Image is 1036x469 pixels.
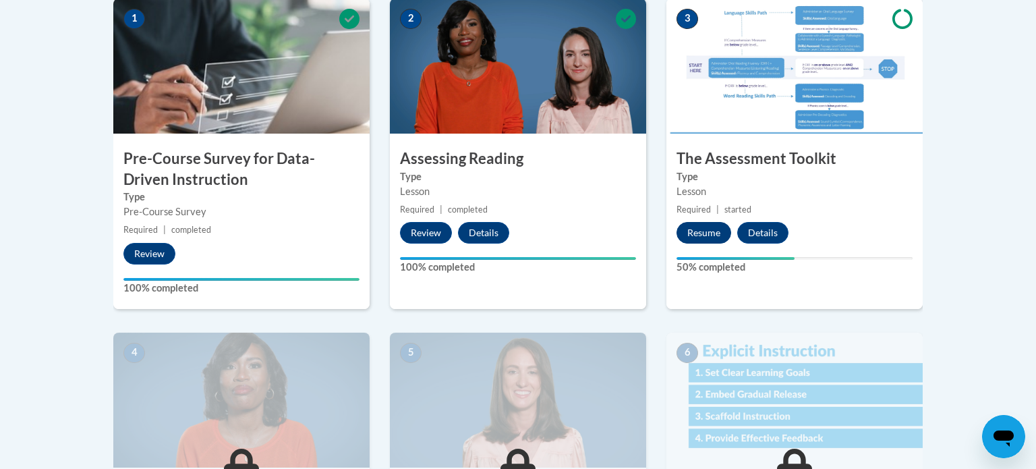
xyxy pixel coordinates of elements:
button: Review [400,222,452,244]
label: 100% completed [400,260,636,275]
span: Required [677,204,711,215]
span: 1 [123,9,145,29]
button: Review [123,243,175,265]
span: started [724,204,751,215]
h3: Assessing Reading [390,148,646,169]
label: Type [400,169,636,184]
button: Details [737,222,788,244]
h3: The Assessment Toolkit [666,148,923,169]
h3: Pre-Course Survey for Data-Driven Instruction [113,148,370,190]
span: completed [171,225,211,235]
span: | [716,204,719,215]
label: Type [123,190,359,204]
button: Resume [677,222,731,244]
span: | [163,225,166,235]
span: 2 [400,9,422,29]
span: 5 [400,343,422,363]
div: Your progress [400,257,636,260]
span: | [440,204,442,215]
div: Lesson [400,184,636,199]
div: Pre-Course Survey [123,204,359,219]
span: Required [400,204,434,215]
span: Required [123,225,158,235]
label: 50% completed [677,260,913,275]
label: Type [677,169,913,184]
span: 6 [677,343,698,363]
button: Details [458,222,509,244]
div: Your progress [123,278,359,281]
div: Your progress [677,257,795,260]
img: Course Image [666,333,923,468]
span: 3 [677,9,698,29]
div: Lesson [677,184,913,199]
iframe: Button to launch messaging window [982,415,1025,458]
span: 4 [123,343,145,363]
img: Course Image [113,333,370,468]
label: 100% completed [123,281,359,296]
img: Course Image [390,333,646,468]
span: completed [448,204,488,215]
